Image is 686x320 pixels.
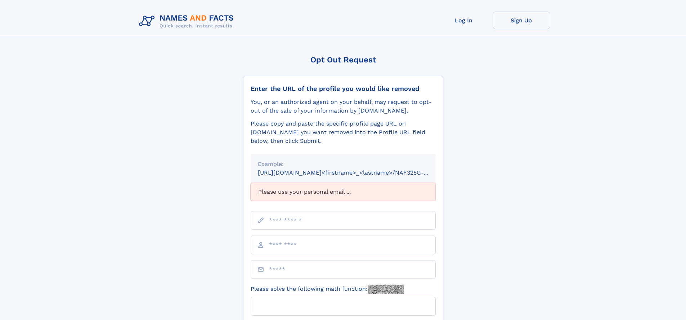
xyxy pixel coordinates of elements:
div: Enter the URL of the profile you would like removed [251,85,436,93]
div: Please copy and paste the specific profile page URL on [DOMAIN_NAME] you want removed into the Pr... [251,119,436,145]
a: Sign Up [493,12,550,29]
div: You, or an authorized agent on your behalf, may request to opt-out of the sale of your informatio... [251,98,436,115]
div: Please use your personal email ... [251,183,436,201]
img: Logo Names and Facts [136,12,240,31]
a: Log In [435,12,493,29]
div: Opt Out Request [243,55,443,64]
div: Example: [258,160,429,168]
small: [URL][DOMAIN_NAME]<firstname>_<lastname>/NAF325G-xxxxxxxx [258,169,449,176]
label: Please solve the following math function: [251,285,404,294]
